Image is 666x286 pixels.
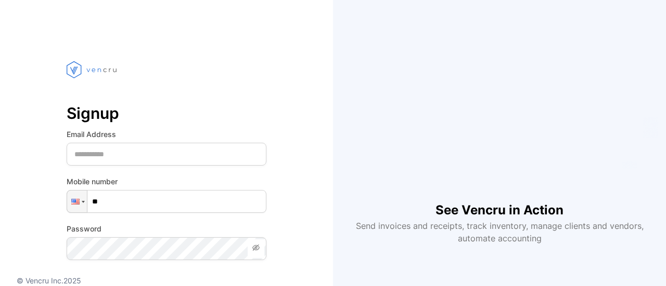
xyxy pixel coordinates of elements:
label: Password [67,223,266,234]
label: Email Address [67,129,266,140]
p: Got A Referral Code? [67,273,266,285]
iframe: YouTube video player [366,42,633,184]
div: United States: + 1 [67,190,87,212]
p: Send invoices and receipts, track inventory, manage clients and vendors, automate accounting [350,220,649,244]
img: vencru logo [67,42,119,98]
h1: See Vencru in Action [436,184,563,220]
p: Signup [67,101,266,126]
label: Mobile number [67,176,266,187]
